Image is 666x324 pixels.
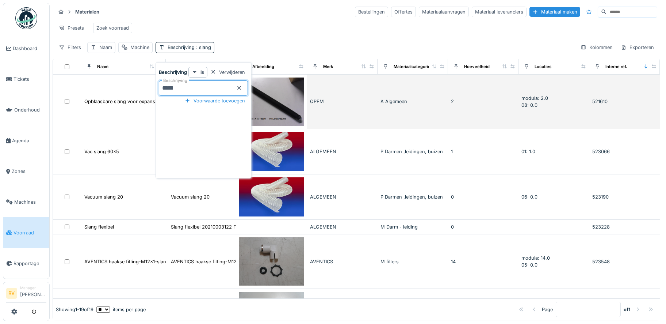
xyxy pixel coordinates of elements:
[55,42,84,53] div: Filters
[207,67,248,77] div: Verwijderen
[624,306,631,313] strong: of 1
[14,229,46,236] span: Voorraad
[521,262,537,268] span: 05: 0.0
[521,149,535,154] span: 01: 1.0
[171,193,210,200] div: Vacuum slang 20
[310,223,375,230] div: ALGEMEEN
[592,193,657,200] div: 523190
[592,258,657,265] div: 523548
[577,42,616,53] div: Kolommen
[380,148,445,155] div: P Darmen ,leidingen, buizen
[20,285,46,291] div: Manager
[14,76,46,83] span: Tickets
[323,64,333,70] div: Merk
[310,193,375,200] div: ALGEMEEN
[96,306,146,313] div: items per page
[182,96,248,106] div: Voorwaarde toevoegen
[310,98,375,105] div: OPEM
[394,64,430,70] div: Materiaalcategorie
[451,148,516,155] div: 1
[542,306,553,313] div: Page
[355,7,388,17] div: Bestellingen
[14,260,46,267] span: Rapportage
[239,78,303,126] img: Opblaasbare slang voor expansieas Opem papier rol Pegaso 500/1000
[239,177,303,216] img: Vacuum slang 20
[84,193,123,200] div: Vacuum slang 20
[529,7,580,17] div: Materiaal maken
[391,7,416,17] div: Offertes
[521,102,537,108] span: 08: 0.0
[96,25,129,31] div: Zoek voorraad
[84,148,119,155] div: Vac slang 60x5
[15,7,37,29] img: Badge_color-CXgf-gQk.svg
[535,64,551,70] div: Locaties
[84,258,181,265] div: AVENTICS haakse fitting-M12x1-slang 8mm
[13,45,46,52] span: Dashboard
[380,193,445,200] div: P Darmen ,leidingen, buizen
[451,258,516,265] div: 14
[521,194,537,200] span: 06: 0.0
[380,258,445,265] div: M filters
[171,223,283,230] div: Slang flexibel 20210003122 Flexibel CP PUR 455...
[451,223,516,230] div: 0
[14,199,46,206] span: Machines
[419,7,469,17] div: Materiaalaanvragen
[14,106,46,113] span: Onderhoud
[12,168,46,175] span: Zones
[239,132,303,171] img: Vac slang 60x5
[521,95,548,101] span: modula: 2.0
[605,64,627,70] div: Interne ref.
[472,7,527,17] div: Materiaal leveranciers
[380,98,445,105] div: A Algemeen
[97,64,108,70] div: Naam
[20,285,46,301] li: [PERSON_NAME]
[99,44,112,51] div: Naam
[168,44,211,51] div: Beschrijving
[592,148,657,155] div: 523066
[72,8,102,15] strong: Materialen
[451,98,516,105] div: 2
[200,69,204,76] strong: is
[592,98,657,105] div: 521610
[521,255,550,261] span: modula: 14.0
[6,288,17,299] li: RV
[451,193,516,200] div: 0
[310,148,375,155] div: ALGEMEEN
[55,23,87,33] div: Presets
[84,98,242,105] div: Opblaasbare slang voor expansieas Opem papier rol Pegaso 500/1000
[159,69,187,76] strong: Beschrijving
[84,223,114,230] div: Slang flexibel
[617,42,657,53] div: Exporteren
[310,258,375,265] div: AVENTICS
[592,223,657,230] div: 523228
[162,78,189,84] label: Beschrijving
[239,237,303,286] img: AVENTICS haakse fitting-M12x1-slang 8mm
[171,258,292,265] div: AVENTICS haakse fitting-M12x1-slang 8mm | PROBA...
[252,64,274,70] div: Afbeelding
[464,64,490,70] div: Hoeveelheid
[56,306,93,313] div: Showing 1 - 19 of 19
[380,223,445,230] div: M Darm - leiding
[12,137,46,144] span: Agenda
[195,45,211,50] span: : slang
[130,44,149,51] div: Machine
